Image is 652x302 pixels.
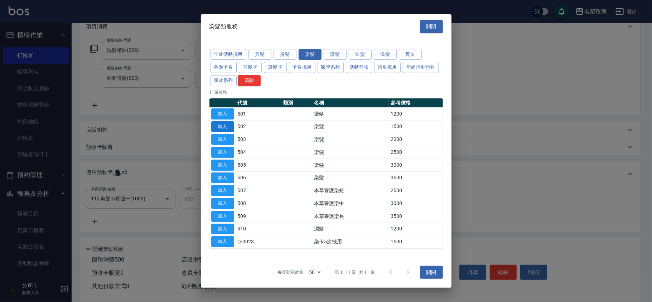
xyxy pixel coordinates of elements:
button: 造型 [349,49,372,60]
td: 3500 [389,210,443,223]
span: 染髮類服務 [209,23,238,30]
button: 護髮卡 [264,62,287,73]
button: 卡卷抵用 [289,62,315,73]
button: 剪髮 [248,49,271,60]
button: 染髮 [299,49,322,60]
td: 504 [236,146,281,159]
td: 染髮 [312,133,389,146]
button: 加入 [211,211,234,222]
button: 加入 [211,198,234,209]
button: 洗髮 [374,49,397,60]
td: 502 [236,120,281,133]
button: 瓦皮 [399,49,422,60]
button: 加入 [211,134,234,145]
td: 510 [236,223,281,235]
th: 代號 [236,98,281,108]
button: 加入 [211,172,234,183]
button: 頭皮系列 [211,75,237,86]
button: 燙髮 [274,49,296,60]
button: 關閉 [420,20,443,33]
td: 1500 [389,235,443,248]
button: 加入 [211,236,234,247]
button: 活動抵用 [375,62,401,73]
td: 本草養護染短 [312,184,389,197]
td: 染髮 [312,107,389,120]
td: 508 [236,197,281,210]
button: 年終活動預收 [403,62,439,73]
button: 加入 [211,108,234,120]
p: 每頁顯示數量 [277,269,303,276]
th: 名稱 [312,98,389,108]
td: 本草養護染長 [312,210,389,223]
td: 漂髮 [312,223,389,235]
td: 506 [236,171,281,184]
div: 50 [306,263,323,282]
th: 參考價格 [389,98,443,108]
button: 加入 [211,121,234,132]
button: 加入 [211,223,234,234]
td: 501 [236,107,281,120]
td: 2500 [389,146,443,159]
td: 2000 [389,133,443,146]
td: 505 [236,159,281,171]
p: 第 1–11 筆 共 11 筆 [335,269,375,276]
button: 護髮 [324,49,347,60]
button: 清除 [238,75,261,86]
td: 2500 [389,184,443,197]
td: 3500 [389,171,443,184]
button: 加入 [211,185,234,196]
button: 關閉 [420,266,443,279]
td: 503 [236,133,281,146]
button: 加入 [211,160,234,171]
td: 染髮 [312,171,389,184]
button: 年終活動抵用 [211,49,246,60]
td: 509 [236,210,281,223]
td: Q-0023 [236,235,281,248]
td: 本草養護染中 [312,197,389,210]
button: 醫學系列 [318,62,344,73]
button: 活動預收 [346,62,372,73]
td: 1500 [389,120,443,133]
td: 染髮 [312,120,389,133]
th: 類別 [281,98,313,108]
td: 1200 [389,223,443,235]
td: 3000 [389,159,443,171]
td: 染髮 [312,146,389,159]
button: 剪髮卡 [239,62,262,73]
td: 3000 [389,197,443,210]
td: 染髮 [312,159,389,171]
button: 各類卡卷 [211,62,237,73]
p: 11 筆服務 [209,89,443,96]
button: 加入 [211,147,234,158]
td: 染卡5次抵用 [312,235,389,248]
td: 1200 [389,107,443,120]
td: 507 [236,184,281,197]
